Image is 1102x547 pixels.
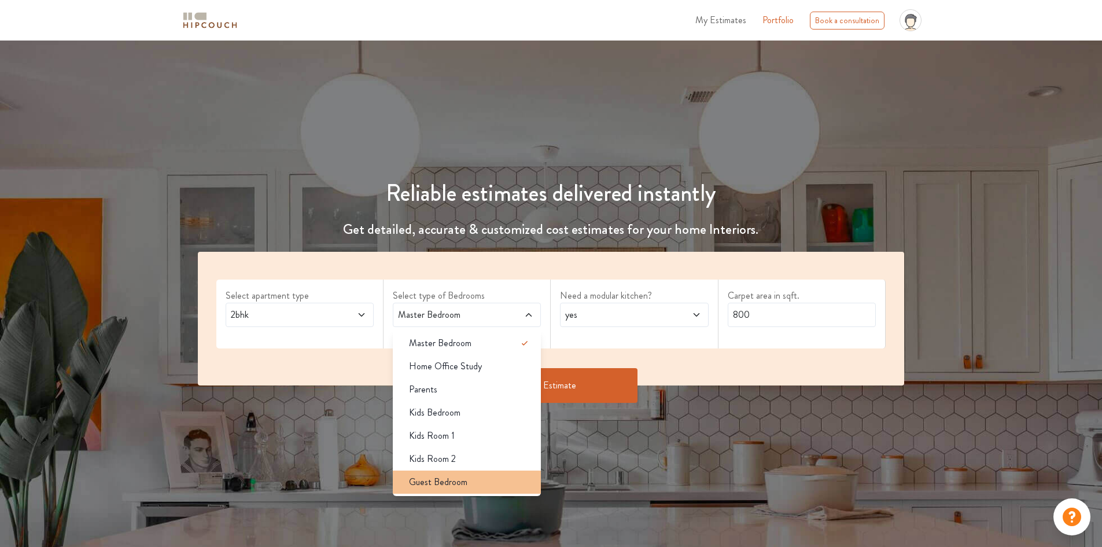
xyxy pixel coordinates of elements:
span: My Estimates [695,13,746,27]
span: Kids Room 1 [409,429,455,443]
input: Enter area sqft [728,303,876,327]
button: Get Estimate [464,368,637,403]
span: Parents [409,383,437,397]
label: Carpet area in sqft. [728,289,876,303]
label: Need a modular kitchen? [560,289,708,303]
div: Book a consultation [810,12,884,30]
span: logo-horizontal.svg [181,8,239,34]
h1: Reliable estimates delivered instantly [191,179,912,207]
div: select 1 more room(s) [393,327,541,339]
span: Kids Bedroom [409,406,460,420]
img: logo-horizontal.svg [181,10,239,31]
span: Kids Room 2 [409,452,456,466]
span: yes [563,308,666,322]
a: Portfolio [762,13,794,27]
span: Home Office Study [409,359,482,373]
span: Master Bedroom [409,336,471,350]
label: Select type of Bedrooms [393,289,541,303]
span: 2bhk [228,308,332,322]
span: Guest Bedroom [409,475,467,489]
span: Master Bedroom [396,308,499,322]
h4: Get detailed, accurate & customized cost estimates for your home Interiors. [191,221,912,238]
label: Select apartment type [226,289,374,303]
